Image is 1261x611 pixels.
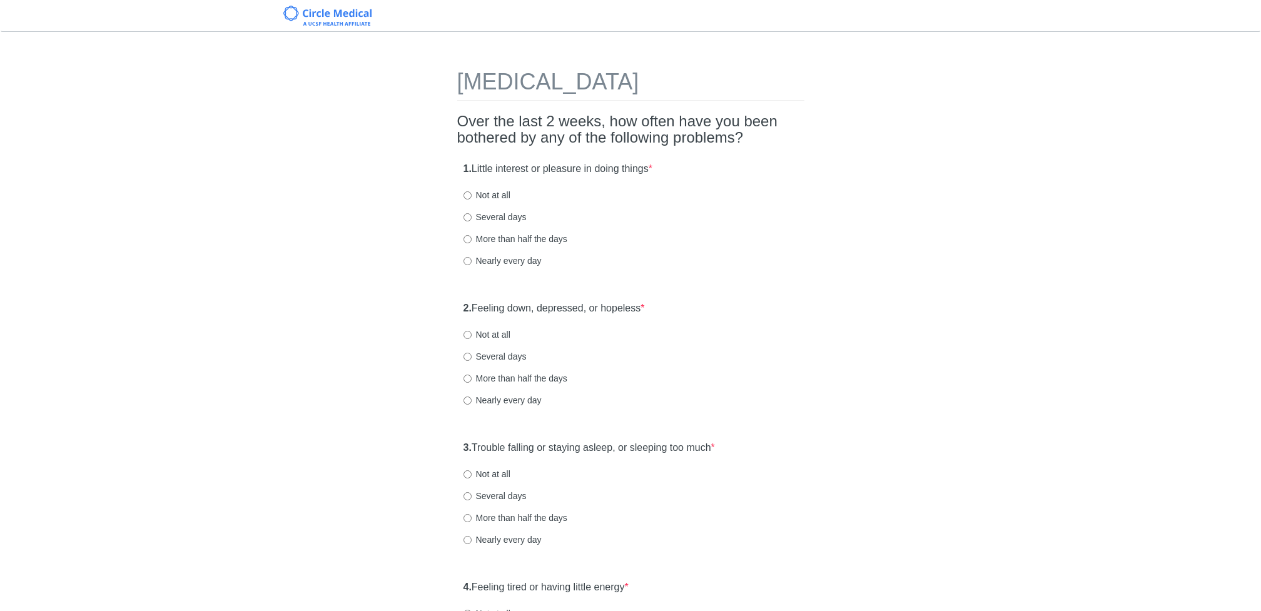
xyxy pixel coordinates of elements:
input: Not at all [463,470,472,478]
label: Several days [463,350,527,363]
input: Several days [463,492,472,500]
input: Several days [463,353,472,361]
strong: 4. [463,582,472,592]
label: Little interest or pleasure in doing things [463,162,652,176]
label: More than half the days [463,512,567,524]
label: Nearly every day [463,255,542,267]
input: Several days [463,213,472,221]
img: Circle Medical Logo [283,6,372,26]
label: Not at all [463,189,510,201]
input: Nearly every day [463,396,472,405]
h2: Over the last 2 weeks, how often have you been bothered by any of the following problems? [457,113,804,146]
input: More than half the days [463,514,472,522]
label: Feeling down, depressed, or hopeless [463,301,645,316]
input: More than half the days [463,375,472,383]
label: Feeling tired or having little energy [463,580,629,595]
label: Several days [463,211,527,223]
label: More than half the days [463,372,567,385]
input: Nearly every day [463,257,472,265]
label: Nearly every day [463,533,542,546]
label: Nearly every day [463,394,542,406]
input: Nearly every day [463,536,472,544]
strong: 1. [463,163,472,174]
label: Not at all [463,328,510,341]
strong: 2. [463,303,472,313]
label: More than half the days [463,233,567,245]
input: Not at all [463,331,472,339]
input: More than half the days [463,235,472,243]
label: Trouble falling or staying asleep, or sleeping too much [463,441,715,455]
h1: [MEDICAL_DATA] [457,69,804,101]
strong: 3. [463,442,472,453]
input: Not at all [463,191,472,199]
label: Several days [463,490,527,502]
label: Not at all [463,468,510,480]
